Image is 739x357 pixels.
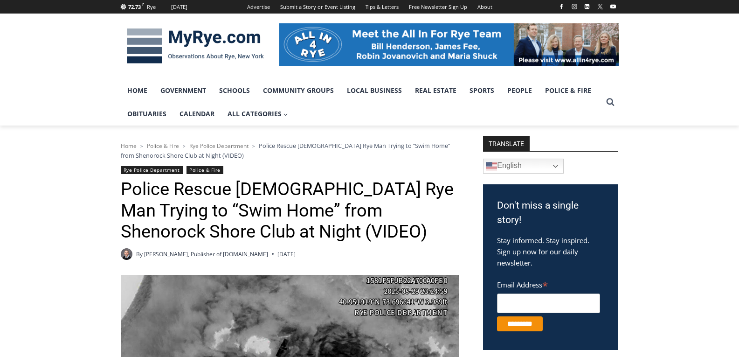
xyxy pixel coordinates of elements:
a: Schools [213,79,256,102]
a: All Categories [221,102,295,126]
a: Police & Fire [539,79,598,102]
nav: Breadcrumbs [121,141,459,160]
time: [DATE] [277,250,296,259]
span: 72.73 [128,3,141,10]
span: > [140,143,143,149]
a: Rye Police Department [121,166,183,174]
a: X [594,1,606,12]
h1: Police Rescue [DEMOGRAPHIC_DATA] Rye Man Trying to “Swim Home” from Shenorock Shore Club at Night... [121,179,459,243]
span: Police Rescue [DEMOGRAPHIC_DATA] Rye Man Trying to “Swim Home” from Shenorock Shore Club at Night... [121,141,450,159]
a: Police & Fire [147,142,179,150]
h3: Don't miss a single story! [497,198,604,228]
span: All Categories [228,109,288,119]
a: Calendar [173,102,221,126]
a: People [501,79,539,102]
img: MyRye.com [121,22,270,70]
span: > [183,143,186,149]
nav: Primary Navigation [121,79,602,126]
a: YouTube [608,1,619,12]
div: [DATE] [171,3,187,11]
img: en [486,161,497,172]
a: Rye Police Department [189,142,249,150]
span: F [142,2,144,7]
a: Obituaries [121,102,173,126]
span: > [252,143,255,149]
span: By [136,250,143,259]
a: [PERSON_NAME], Publisher of [DOMAIN_NAME] [144,250,268,258]
strong: TRANSLATE [483,136,530,151]
a: Sports [463,79,501,102]
a: Home [121,142,137,150]
label: Email Address [497,275,600,292]
button: View Search Form [602,94,619,111]
a: Community Groups [256,79,340,102]
a: Instagram [569,1,580,12]
a: Real Estate [408,79,463,102]
a: Local Business [340,79,408,102]
a: Author image [121,248,132,260]
a: Government [154,79,213,102]
img: All in for Rye [279,23,619,65]
a: Facebook [556,1,567,12]
p: Stay informed. Stay inspired. Sign up now for our daily newsletter. [497,235,604,268]
a: Linkedin [581,1,593,12]
a: Home [121,79,154,102]
a: Police & Fire [186,166,223,174]
div: Rye [147,3,156,11]
a: English [483,159,564,174]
